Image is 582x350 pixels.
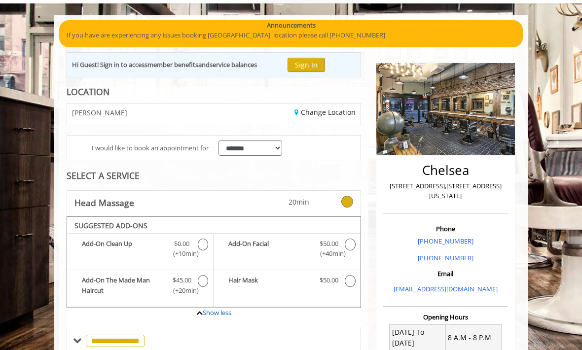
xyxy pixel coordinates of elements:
b: Head Massage [74,196,134,210]
span: $50.00 [320,275,338,285]
h3: Opening Hours [383,314,508,320]
h3: Email [386,270,506,277]
div: SELECT A SERVICE [67,171,361,180]
b: Hair Mask [228,275,313,287]
b: Add-On Clean Up [82,239,166,259]
b: member benefits [147,60,198,69]
label: Add-On Clean Up [72,239,208,262]
span: (+40min ) [318,248,340,259]
span: (+20min ) [171,285,193,296]
b: LOCATION [67,86,109,98]
a: Change Location [294,107,356,117]
a: [PHONE_NUMBER] [418,237,473,245]
h2: Chelsea [386,163,506,177]
label: Hair Mask [218,275,355,289]
b: SUGGESTED ADD-ONS [74,221,147,230]
span: $0.00 [174,239,189,249]
b: Announcements [267,20,316,31]
label: Add-On The Made Man Haircut [72,275,208,298]
div: Hi Guest! Sign in to access and [72,60,257,70]
span: $45.00 [173,275,191,285]
p: If you have are experiencing any issues booking [GEOGRAPHIC_DATA] location please call [PHONE_NUM... [67,30,515,40]
span: $50.00 [320,239,338,249]
span: I would like to book an appointment for [92,143,209,153]
p: [STREET_ADDRESS],[STREET_ADDRESS][US_STATE] [386,181,506,202]
h3: Phone [386,225,506,232]
span: 20min [262,197,309,208]
a: [PHONE_NUMBER] [418,253,473,262]
span: (+10min ) [171,248,193,259]
div: Head Massage Add-onS [67,216,361,308]
label: Add-On Facial [218,239,355,262]
a: [EMAIL_ADDRESS][DOMAIN_NAME] [394,284,498,293]
button: Sign In [288,58,325,72]
b: Add-On Facial [228,239,313,259]
a: Show less [203,308,231,317]
span: [PERSON_NAME] [72,109,127,116]
b: service balances [210,60,257,69]
b: Add-On The Made Man Haircut [82,275,166,296]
